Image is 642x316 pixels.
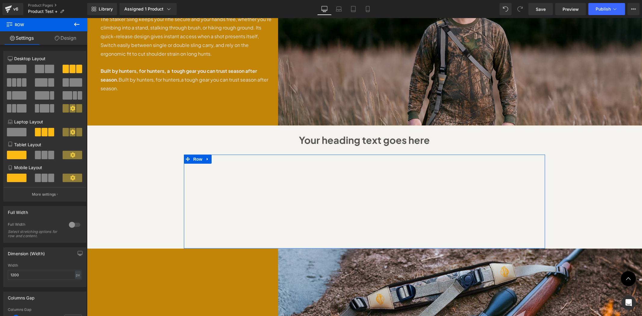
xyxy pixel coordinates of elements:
div: Dimension (Width) [8,248,45,256]
span: Preview [563,6,579,12]
div: Columns Gap [8,308,82,312]
a: Mobile [361,3,375,15]
a: Product Pages [28,3,87,8]
a: Desktop [317,3,332,15]
div: px [75,271,81,279]
p: More settings [32,192,56,197]
div: Full Width [8,222,63,228]
p: Built by hunters, for hunters,a tough gear you can trust season after season. [14,49,187,75]
div: Width [8,263,82,268]
button: Undo [500,3,512,15]
h1: Your heading text goes here [6,113,549,131]
p: Mobile Layout [8,164,82,171]
div: Full Width [8,206,28,215]
button: More settings [4,187,86,201]
button: Publish [588,3,625,15]
span: Row [6,18,66,31]
div: v6 [12,5,20,13]
p: Desktop Layout [8,55,82,62]
input: auto [8,270,82,280]
a: Laptop [332,3,346,15]
span: Publish [596,7,611,11]
button: More [628,3,640,15]
a: Preview [555,3,586,15]
strong: Built by hunters, for hunters, a tough gear you can trust season after season. [14,50,170,65]
span: Row [105,137,117,146]
div: Columns Gap [8,292,35,300]
a: New Library [87,3,117,15]
span: Product Test + [28,9,57,14]
div: Open Intercom Messenger [622,296,636,310]
p: Tablet Layout [8,141,82,148]
a: Tablet [346,3,361,15]
span: Library [99,6,113,12]
button: Redo [514,3,526,15]
div: Select stretching options for row and content. [8,230,62,238]
span: Save [536,6,546,12]
a: Design [44,31,87,45]
a: v6 [2,3,23,15]
a: Expand / Collapse [117,137,125,146]
p: Laptop Layout [8,119,82,125]
div: Assigned 1 Product [124,6,172,12]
